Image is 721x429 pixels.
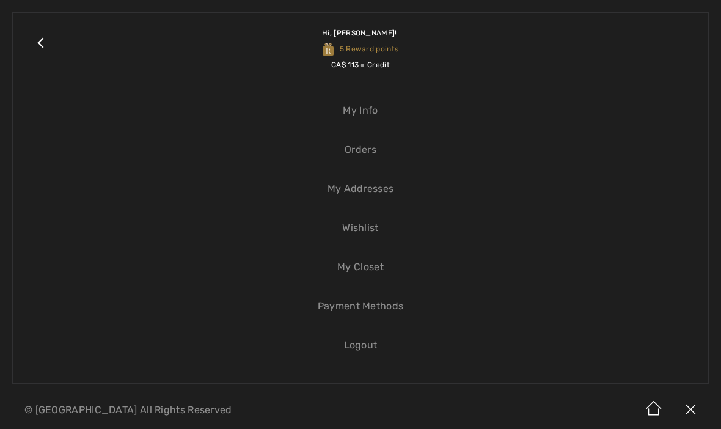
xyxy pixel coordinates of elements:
[24,406,423,414] p: © [GEOGRAPHIC_DATA] All Rights Reserved
[25,254,696,280] a: My Closet
[25,215,696,241] a: Wishlist
[322,29,397,37] span: Hi, [PERSON_NAME]!
[331,61,390,69] span: CA$ 113 = Credit
[25,175,696,202] a: My Addresses
[25,293,696,320] a: Payment Methods
[25,97,696,124] a: My Info
[635,391,672,429] img: Home
[25,332,696,359] a: Logout
[25,136,696,163] a: Orders
[672,391,709,429] img: X
[323,45,398,53] span: 5 Reward points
